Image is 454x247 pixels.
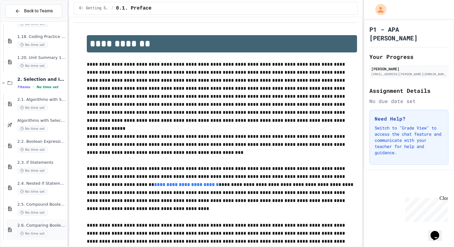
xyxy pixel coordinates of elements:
[375,125,443,156] p: Switch to "Grade View" to access the chat feature and communicate with your teacher for help and ...
[403,196,448,222] iframe: chat widget
[36,85,59,89] span: No time set
[17,210,48,216] span: No time set
[375,115,443,122] h3: Need Help?
[17,202,66,207] span: 2.5. Compound Boolean Expressions
[17,76,66,82] span: 2. Selection and Iteration
[111,6,113,11] span: /
[17,21,48,27] span: No time set
[6,4,62,18] button: Back to Teams
[369,97,448,105] div: No due date set
[17,105,48,111] span: No time set
[369,86,448,95] h2: Assignment Details
[371,72,447,76] div: [EMAIL_ADDRESS][PERSON_NAME][DOMAIN_NAME]
[2,2,43,39] div: Chat with us now!Close
[17,42,48,48] span: No time set
[17,160,66,165] span: 2.3. if Statements
[371,66,447,72] div: [PERSON_NAME]
[17,223,66,228] span: 2.6. Comparing Boolean Expressions ([PERSON_NAME] Laws)
[17,63,48,69] span: No time set
[369,2,388,17] div: My Account
[17,118,66,123] span: Algorithms with Selection and Repetition - Topic 2.1
[79,6,109,11] span: 0: Getting Started
[17,97,66,102] span: 2.1. Algorithms with Selection and Repetition
[33,84,34,89] span: •
[17,189,48,195] span: No time set
[17,168,48,174] span: No time set
[369,52,448,61] h2: Your Progress
[428,222,448,241] iframe: chat widget
[17,139,66,144] span: 2.2. Boolean Expressions
[17,34,66,39] span: 1.18. Coding Practice 1a (1.1-1.6)
[17,181,66,186] span: 2.4. Nested if Statements
[116,5,152,12] span: 0.1. Preface
[17,126,48,132] span: No time set
[24,8,53,14] span: Back to Teams
[17,85,30,89] span: 7 items
[369,25,448,42] h1: P1 - APA [PERSON_NAME]
[17,231,48,237] span: No time set
[17,147,48,153] span: No time set
[17,55,66,60] span: 1.20. Unit Summary 1b (1.7-1.15)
